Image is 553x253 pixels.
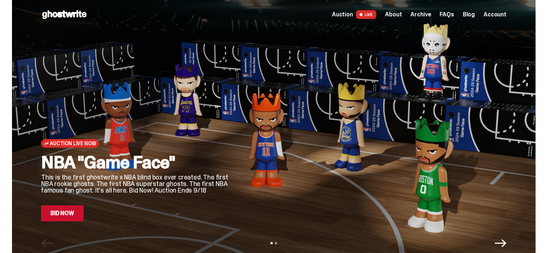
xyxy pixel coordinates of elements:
[332,12,353,17] span: Auction
[275,242,277,244] button: View slide 2
[356,10,377,19] span: LIVE
[41,205,84,221] a: Bid Now
[41,174,230,194] p: This is the first ghostwrite x NBA blind box ever created. The first NBA rookie ghosts. The first...
[332,10,376,19] a: Auction LIVE
[50,141,96,146] span: Auction Live Now
[463,12,475,17] a: Blog
[410,12,431,17] a: Archive
[271,242,273,244] button: View slide 1
[484,12,506,17] a: Account
[440,12,454,17] a: FAQs
[41,154,230,171] h2: NBA "Game Face"
[495,237,506,249] button: Next
[385,12,402,17] a: About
